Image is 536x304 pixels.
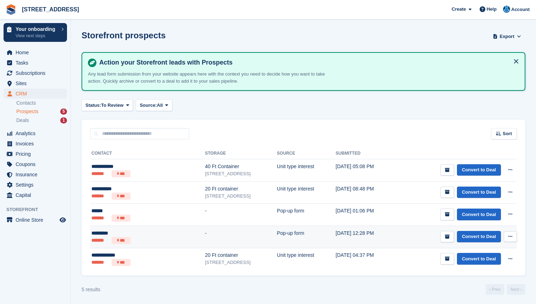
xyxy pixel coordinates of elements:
span: Tasks [16,58,58,68]
td: Pop-up form [277,226,336,248]
a: [STREET_ADDRESS] [19,4,82,15]
td: Unit type interest [277,248,336,270]
span: Source: [140,102,157,109]
a: menu [4,149,67,159]
td: Unit type interest [277,159,336,182]
button: Status: To Review [82,99,133,111]
td: - [205,226,277,248]
th: Source [277,148,336,159]
img: Matt Nicoll-Jones [503,6,510,13]
h1: Storefront prospects [82,31,166,40]
a: menu [4,78,67,88]
a: menu [4,170,67,179]
div: [STREET_ADDRESS] [205,193,277,200]
button: Source: All [136,99,172,111]
a: menu [4,68,67,78]
span: Export [500,33,514,40]
a: Convert to Deal [457,253,501,265]
span: Home [16,48,58,57]
span: Prospects [16,108,38,115]
a: menu [4,89,67,99]
td: [DATE] 08:48 PM [336,181,396,204]
th: Submitted [336,148,396,159]
span: All [157,102,163,109]
span: Sort [503,130,512,137]
td: - [205,204,277,226]
span: Online Store [16,215,58,225]
span: Coupons [16,159,58,169]
a: Convert to Deal [457,187,501,198]
a: Next [507,284,525,295]
a: Contacts [16,100,67,106]
p: Your onboarding [16,27,58,32]
td: [DATE] 12:28 PM [336,226,396,248]
a: menu [4,215,67,225]
a: menu [4,128,67,138]
span: Create [452,6,466,13]
a: Prospects 5 [16,108,67,115]
div: [STREET_ADDRESS] [205,170,277,177]
a: menu [4,180,67,190]
a: menu [4,48,67,57]
span: Account [511,6,530,13]
th: Storage [205,148,277,159]
span: Pricing [16,149,58,159]
div: [STREET_ADDRESS] [205,259,277,266]
button: Export [491,31,523,42]
div: 40 Ft Container [205,163,277,170]
a: Deals 1 [16,117,67,124]
a: Convert to Deal [457,209,501,220]
td: [DATE] 04:37 PM [336,248,396,270]
div: 1 [60,117,67,123]
a: Preview store [58,216,67,224]
span: CRM [16,89,58,99]
span: Invoices [16,139,58,149]
td: [DATE] 05:08 PM [336,159,396,182]
span: Help [487,6,497,13]
div: 5 results [82,286,100,293]
span: Sites [16,78,58,88]
div: 20 Ft container [205,185,277,193]
nav: Page [484,284,527,295]
a: menu [4,139,67,149]
span: Storefront [6,206,71,213]
span: Subscriptions [16,68,58,78]
a: Convert to Deal [457,231,501,243]
h4: Action your Storefront leads with Prospects [96,59,519,67]
th: Contact [90,148,205,159]
a: menu [4,190,67,200]
span: Deals [16,117,29,124]
a: Convert to Deal [457,164,501,176]
a: menu [4,159,67,169]
span: To Review [101,102,123,109]
img: stora-icon-8386f47178a22dfd0bd8f6a31ec36ba5ce8667c1dd55bd0f319d3a0aa187defe.svg [6,4,16,15]
p: View next steps [16,33,58,39]
a: Your onboarding View next steps [4,23,67,42]
td: Pop-up form [277,204,336,226]
span: Capital [16,190,58,200]
span: Status: [85,102,101,109]
div: 5 [60,109,67,115]
td: Unit type interest [277,181,336,204]
span: Analytics [16,128,58,138]
div: 20 Ft container [205,252,277,259]
span: Settings [16,180,58,190]
span: Insurance [16,170,58,179]
p: Any lead form submission from your website appears here with the context you need to decide how y... [88,71,336,84]
td: [DATE] 01:06 PM [336,204,396,226]
a: Previous [486,284,504,295]
a: menu [4,58,67,68]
